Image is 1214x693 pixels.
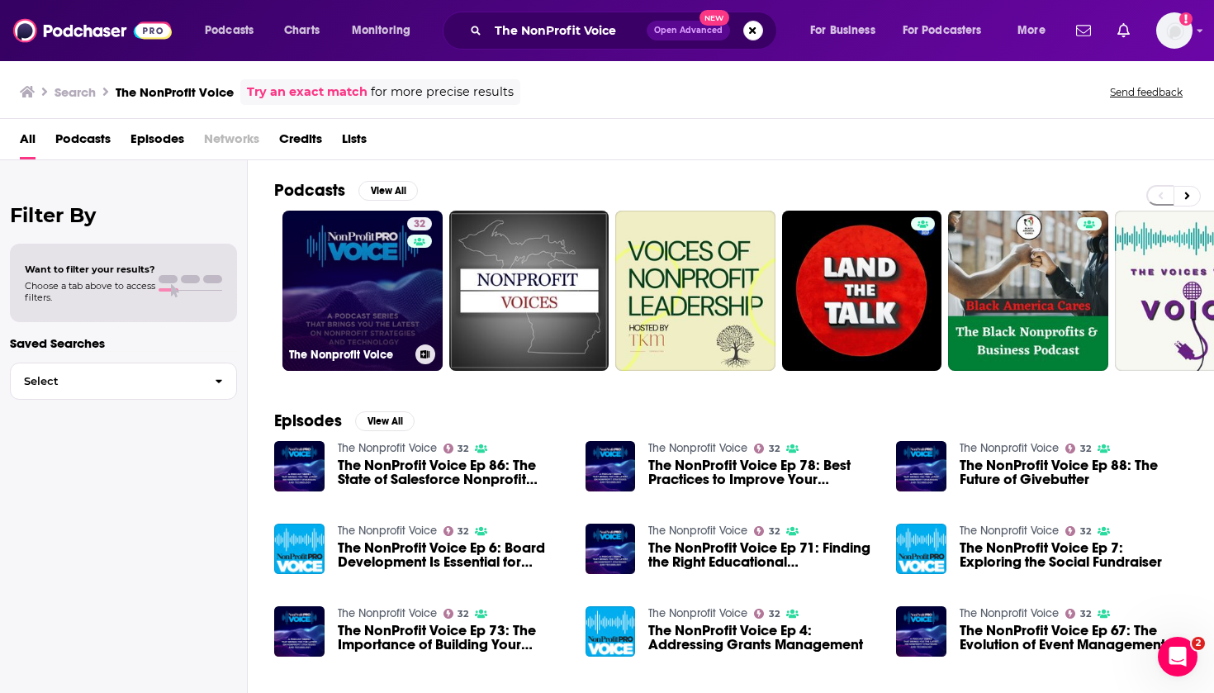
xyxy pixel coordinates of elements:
span: Monitoring [352,19,410,42]
iframe: Intercom live chat [1158,637,1197,676]
img: The NonProfit Voice Ep 78: Best Practices to Improve Your Nonprofit’s Email Engagement [586,441,636,491]
a: The Nonprofit Voice [648,606,747,620]
a: The NonProfit Voice Ep 6: Board Development Is Essential for Nonprofits [338,541,566,569]
a: The NonProfit Voice Ep 73: The Importance of Building Your Nonprofit Tech Stack for 2023 [338,624,566,652]
span: All [20,126,36,159]
span: 32 [414,216,425,233]
span: 32 [1080,445,1091,453]
a: The Nonprofit Voice [960,524,1059,538]
span: 32 [769,610,780,618]
span: 32 [458,445,468,453]
a: The Nonprofit Voice [338,524,437,538]
span: 32 [1080,610,1091,618]
button: Open AdvancedNew [647,21,730,40]
button: Select [10,363,237,400]
img: User Profile [1156,12,1193,49]
a: Podcasts [55,126,111,159]
a: Charts [273,17,330,44]
a: 32 [1065,444,1091,453]
a: 32 [443,444,469,453]
a: The NonProfit Voice Ep 88: The Future of Givebutter [960,458,1188,487]
h2: Filter By [10,203,237,227]
a: 32 [1065,609,1091,619]
a: Show notifications dropdown [1111,17,1136,45]
span: For Business [810,19,875,42]
span: for more precise results [371,83,514,102]
span: 2 [1192,637,1205,650]
span: For Podcasters [903,19,982,42]
button: Send feedback [1105,85,1188,99]
img: The NonProfit Voice Ep 86: The State of Salesforce Nonprofit Cloud [274,441,325,491]
a: The Nonprofit Voice [338,441,437,455]
a: The Nonprofit Voice [648,441,747,455]
img: The NonProfit Voice Ep 88: The Future of Givebutter [896,441,946,491]
a: The NonProfit Voice Ep 67: The Evolution of Event Management [960,624,1188,652]
a: 32 [1065,526,1091,536]
a: The NonProfit Voice Ep 4: Addressing Grants Management [648,624,876,652]
a: The Nonprofit Voice [960,606,1059,620]
h3: The Nonprofit Voice [289,348,409,362]
button: open menu [1006,17,1066,44]
img: The NonProfit Voice Ep 73: The Importance of Building Your Nonprofit Tech Stack for 2023 [274,606,325,657]
img: Podchaser - Follow, Share and Rate Podcasts [13,15,172,46]
a: Show notifications dropdown [1069,17,1098,45]
a: Credits [279,126,322,159]
img: The NonProfit Voice Ep 4: Addressing Grants Management [586,606,636,657]
a: The Nonprofit Voice [338,606,437,620]
span: Logged in as systemsteam [1156,12,1193,49]
a: PodcastsView All [274,180,418,201]
h2: Podcasts [274,180,345,201]
button: open menu [892,17,1006,44]
span: Want to filter your results? [25,263,155,275]
a: The Nonprofit Voice [960,441,1059,455]
span: 32 [458,528,468,535]
span: More [1017,19,1046,42]
a: The NonProfit Voice Ep 86: The State of Salesforce Nonprofit Cloud [338,458,566,487]
a: 32 [443,609,469,619]
a: 32 [754,609,780,619]
span: Charts [284,19,320,42]
h3: Search [55,84,96,100]
svg: Add a profile image [1179,12,1193,26]
p: Saved Searches [10,335,237,351]
a: Episodes [130,126,184,159]
span: 32 [769,445,780,453]
button: Show profile menu [1156,12,1193,49]
span: 32 [1080,528,1091,535]
img: The NonProfit Voice Ep 7: Exploring the Social Fundraiser [896,524,946,574]
span: Networks [204,126,259,159]
a: The NonProfit Voice Ep 78: Best Practices to Improve Your Nonprofit’s Email Engagement [648,458,876,487]
span: New [699,10,729,26]
a: 32 [407,217,432,230]
img: The NonProfit Voice Ep 67: The Evolution of Event Management [896,606,946,657]
a: The Nonprofit Voice [648,524,747,538]
img: The NonProfit Voice Ep 6: Board Development Is Essential for Nonprofits [274,524,325,574]
button: View All [358,181,418,201]
a: 32 [754,444,780,453]
a: Lists [342,126,367,159]
input: Search podcasts, credits, & more... [488,17,647,44]
a: 32The Nonprofit Voice [282,211,443,371]
span: 32 [458,610,468,618]
a: The NonProfit Voice Ep 7: Exploring the Social Fundraiser [960,541,1188,569]
a: The NonProfit Voice Ep 71: Finding the Right Educational Opportunities for Your Nonprofit Career [648,541,876,569]
button: View All [355,411,415,431]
